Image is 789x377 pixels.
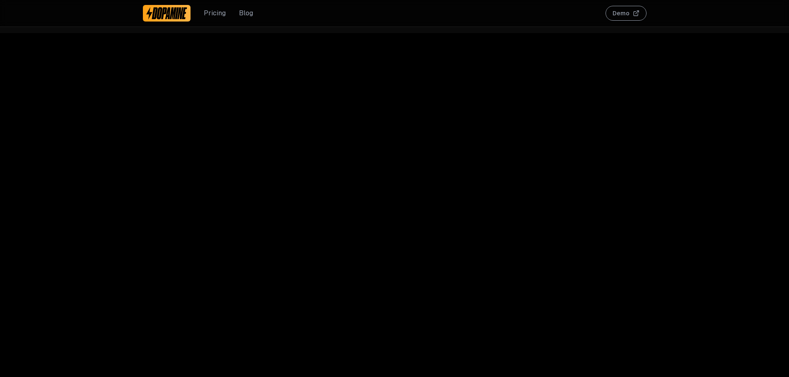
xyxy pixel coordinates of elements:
[146,7,188,20] img: Dopamine
[606,6,647,21] button: Demo
[204,8,226,18] a: Pricing
[143,5,191,22] a: Dopamine
[239,8,253,18] a: Blog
